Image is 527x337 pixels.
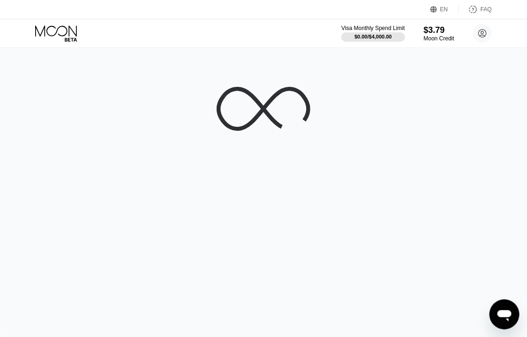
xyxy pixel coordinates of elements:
[489,299,519,329] iframe: Button to launch messaging window
[481,6,492,13] div: FAQ
[424,25,454,35] div: $3.79
[459,5,492,14] div: FAQ
[424,35,454,42] div: Moon Credit
[440,6,448,13] div: EN
[354,34,392,39] div: $0.00 / $4,000.00
[341,25,405,31] div: Visa Monthly Spend Limit
[341,25,405,42] div: Visa Monthly Spend Limit$0.00/$4,000.00
[430,5,459,14] div: EN
[424,25,454,42] div: $3.79Moon Credit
